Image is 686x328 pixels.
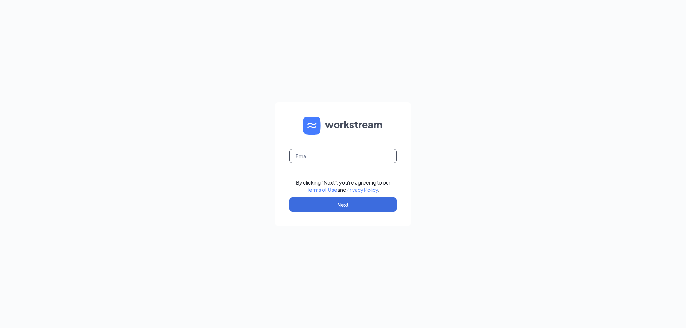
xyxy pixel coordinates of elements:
a: Privacy Policy [346,186,378,193]
img: WS logo and Workstream text [303,117,383,135]
button: Next [289,197,397,212]
a: Terms of Use [307,186,337,193]
div: By clicking "Next", you're agreeing to our and . [296,179,391,193]
input: Email [289,149,397,163]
